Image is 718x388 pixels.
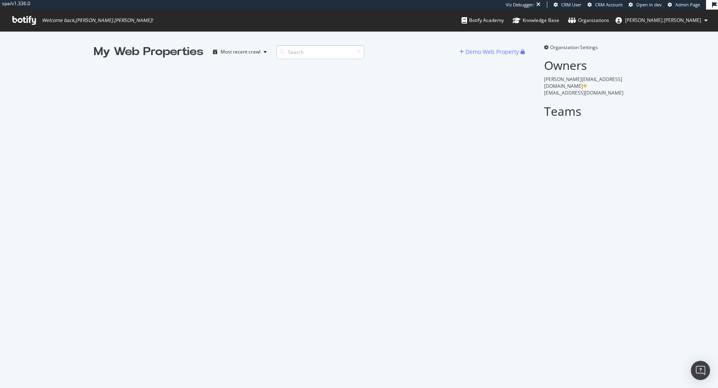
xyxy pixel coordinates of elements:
[554,2,582,8] a: CRM User
[544,105,624,118] h2: Teams
[210,46,270,58] button: Most recent crawl
[462,16,504,24] div: Botify Academy
[595,2,623,8] span: CRM Account
[691,361,710,380] div: Open Intercom Messenger
[460,46,521,58] button: Demo Web Property
[675,2,700,8] span: Admin Page
[544,76,622,89] span: [PERSON_NAME][EMAIL_ADDRESS][DOMAIN_NAME]
[625,17,701,24] span: jay.chitnis
[561,2,582,8] span: CRM User
[221,49,260,54] div: Most recent crawl
[466,48,519,56] div: Demo Web Property
[550,44,598,51] span: Organization Settings
[513,10,559,31] a: Knowledge Base
[588,2,623,8] a: CRM Account
[568,10,609,31] a: Organizations
[609,14,714,27] button: [PERSON_NAME].[PERSON_NAME]
[513,16,559,24] div: Knowledge Base
[460,48,521,55] a: Demo Web Property
[668,2,700,8] a: Admin Page
[506,2,535,8] div: Viz Debugger:
[94,44,203,60] div: My Web Properties
[276,45,364,59] input: Search
[636,2,662,8] span: Open in dev
[568,16,609,24] div: Organizations
[544,59,624,72] h2: Owners
[462,10,504,31] a: Botify Academy
[629,2,662,8] a: Open in dev
[42,17,153,24] span: Welcome back, [PERSON_NAME].[PERSON_NAME] !
[544,89,623,96] span: [EMAIL_ADDRESS][DOMAIN_NAME]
